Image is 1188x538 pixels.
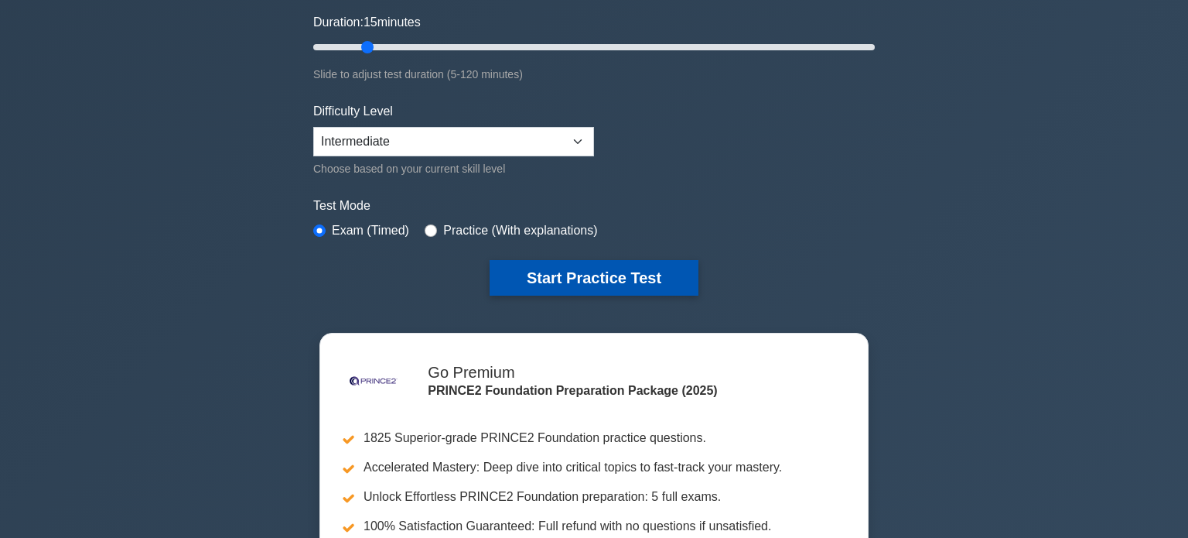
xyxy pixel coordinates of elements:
label: Duration: minutes [313,13,421,32]
span: 15 [364,15,377,29]
label: Test Mode [313,197,875,215]
label: Exam (Timed) [332,221,409,240]
div: Slide to adjust test duration (5-120 minutes) [313,65,875,84]
div: Choose based on your current skill level [313,159,594,178]
label: Practice (With explanations) [443,221,597,240]
button: Start Practice Test [490,260,698,296]
label: Difficulty Level [313,102,393,121]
